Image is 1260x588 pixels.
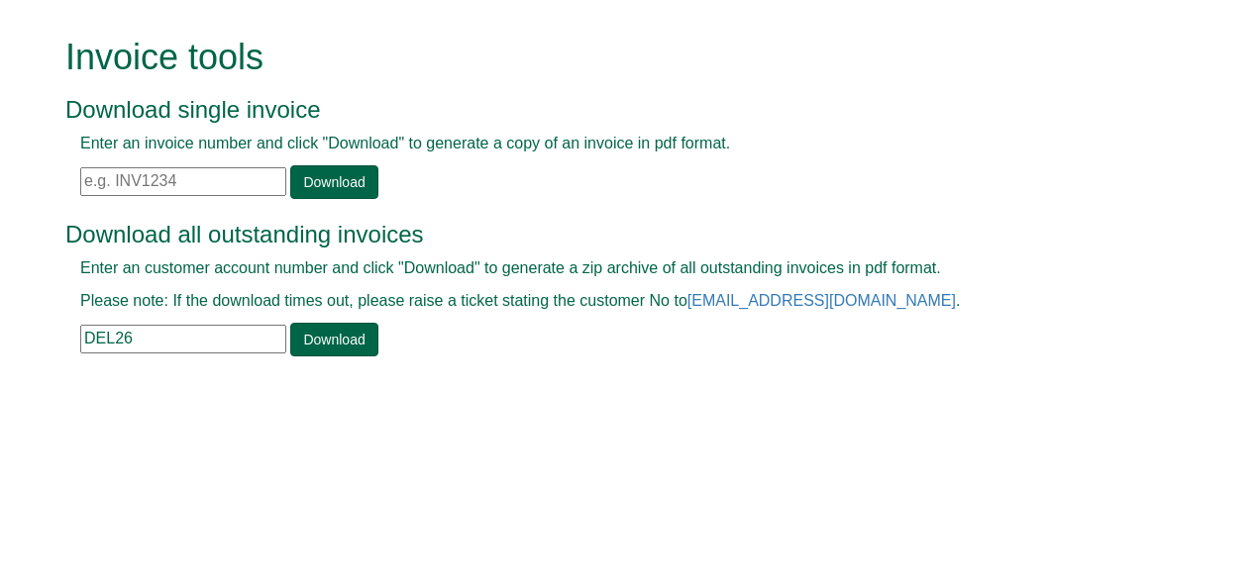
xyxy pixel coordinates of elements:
[80,325,286,353] input: e.g. BLA02
[80,167,286,196] input: e.g. INV1234
[65,38,1150,77] h1: Invoice tools
[65,222,1150,247] h3: Download all outstanding invoices
[290,323,377,356] a: Download
[80,133,1135,155] p: Enter an invoice number and click "Download" to generate a copy of an invoice in pdf format.
[687,292,956,309] a: [EMAIL_ADDRESS][DOMAIN_NAME]
[80,257,1135,280] p: Enter an customer account number and click "Download" to generate a zip archive of all outstandin...
[65,97,1150,123] h3: Download single invoice
[80,290,1135,313] p: Please note: If the download times out, please raise a ticket stating the customer No to .
[290,165,377,199] a: Download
